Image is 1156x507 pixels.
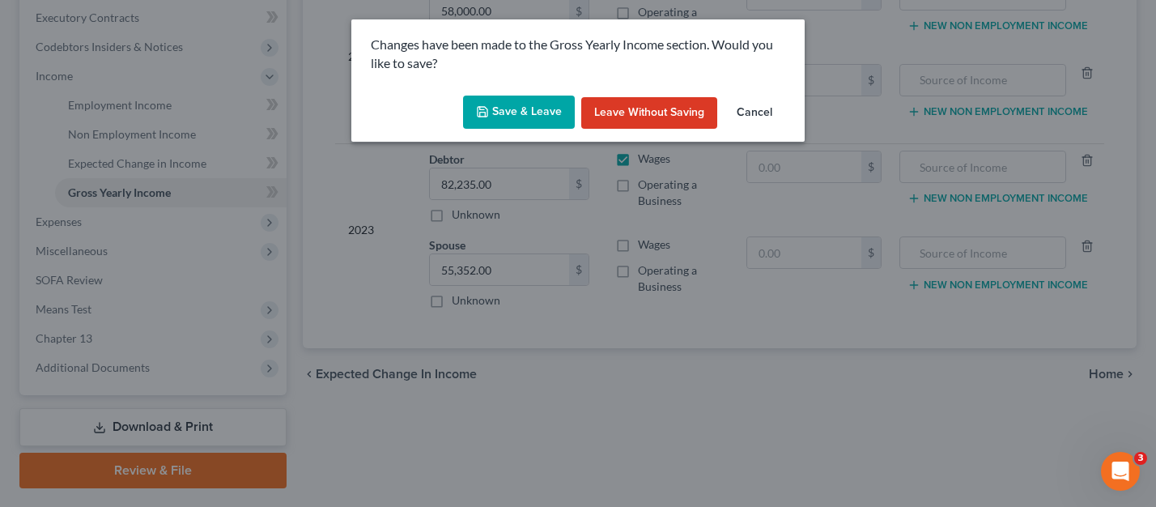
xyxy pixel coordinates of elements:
iframe: Intercom live chat [1101,452,1140,491]
span: 3 [1134,452,1147,465]
p: Changes have been made to the Gross Yearly Income section. Would you like to save? [371,36,785,73]
button: Save & Leave [463,96,575,130]
button: Leave without Saving [581,97,717,130]
button: Cancel [724,97,785,130]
